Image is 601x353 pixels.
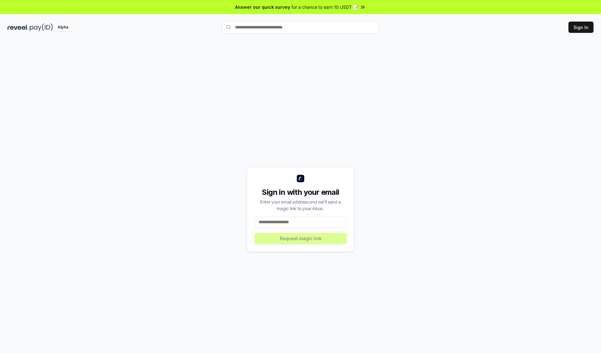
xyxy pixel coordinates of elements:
div: Alpha [54,23,72,31]
button: Sign In [568,22,593,33]
img: pay_id [30,23,53,31]
img: reveel_dark [8,23,28,31]
span: for a chance to earn 10 USDT 📝 [291,4,358,10]
div: Enter your email address and we’ll send a magic link to your inbox. [254,199,347,212]
img: logo_small [297,175,304,182]
span: Answer our quick survey [235,4,290,10]
div: Sign in with your email [254,187,347,197]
